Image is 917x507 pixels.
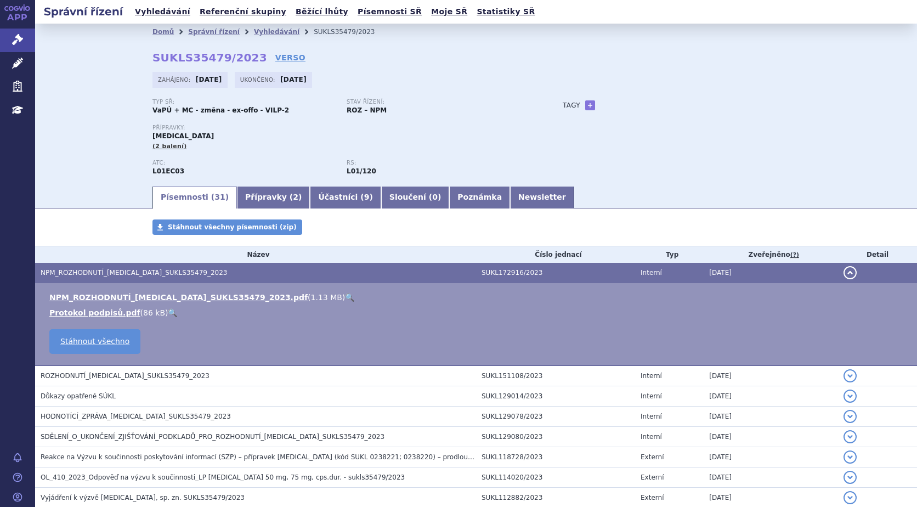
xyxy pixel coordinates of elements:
th: Zveřejněno [704,246,838,263]
a: Protokol podpisů.pdf [49,308,140,317]
a: Newsletter [510,187,574,209]
strong: VaPÚ + MC - změna - ex-offo - VILP-2 [152,106,289,114]
span: Důkazy opatřené SÚKL [41,392,116,400]
span: Interní [641,372,662,380]
span: 31 [214,193,225,201]
a: NPM_ROZHODNUTÍ_[MEDICAL_DATA]_SUKLS35479_2023.pdf [49,293,308,302]
span: 86 kB [143,308,165,317]
span: ROZHODNUTÍ_BRAFTOVI_SUKLS35479_2023 [41,372,210,380]
span: 9 [364,193,370,201]
th: Název [35,246,476,263]
button: detail [844,430,857,443]
span: Externí [641,494,664,502]
span: Interní [641,392,662,400]
a: Správní řízení [188,28,240,36]
p: Přípravky: [152,125,541,131]
th: Detail [838,246,917,263]
p: Stav řízení: [347,99,530,105]
td: SUKL118728/2023 [476,447,635,467]
strong: [DATE] [280,76,307,83]
td: SUKL114020/2023 [476,467,635,488]
span: HODNOTÍCÍ_ZPRÁVA_BRAFTOVI_SUKLS35479_2023 [41,413,231,420]
td: [DATE] [704,467,838,488]
a: Písemnosti SŘ [354,4,425,19]
span: Reakce na Výzvu k součinnosti poskytování informací (SZP) – přípravek BRAFTOVI (kód SUKL 0238221;... [41,453,605,461]
span: 0 [432,193,438,201]
a: Sloučení (0) [381,187,449,209]
strong: [DATE] [196,76,222,83]
span: OL_410_2023_Odpověď na výzvu k součinnosti_LP BRAFTOVI 50 mg, 75 mg, cps.dur. - sukls35479/2023 [41,474,405,481]
a: Statistiky SŘ [473,4,538,19]
td: SUKL129078/2023 [476,407,635,427]
a: Účastníci (9) [310,187,381,209]
td: [DATE] [704,407,838,427]
th: Typ [635,246,704,263]
abbr: (?) [790,251,799,259]
td: SUKL151108/2023 [476,365,635,386]
a: Poznámka [449,187,510,209]
span: Stáhnout všechny písemnosti (zip) [168,223,297,231]
a: Běžící lhůty [292,4,352,19]
td: SUKL129080/2023 [476,427,635,447]
a: Moje SŘ [428,4,471,19]
strong: SUKLS35479/2023 [152,51,267,64]
a: Referenční skupiny [196,4,290,19]
button: detail [844,410,857,423]
li: ( ) [49,292,906,303]
strong: ENKORAFENIB [152,167,184,175]
span: 1.13 MB [311,293,342,302]
a: 🔍 [345,293,354,302]
td: SUKL172916/2023 [476,263,635,283]
h2: Správní řízení [35,4,132,19]
a: + [585,100,595,110]
p: Typ SŘ: [152,99,336,105]
strong: enkorafenib [347,167,376,175]
td: [DATE] [704,365,838,386]
button: detail [844,491,857,504]
p: ATC: [152,160,336,166]
p: RS: [347,160,530,166]
strong: ROZ – NPM [347,106,387,114]
th: Číslo jednací [476,246,635,263]
a: Vyhledávání [132,4,194,19]
td: [DATE] [704,447,838,467]
li: ( ) [49,307,906,318]
td: SUKL129014/2023 [476,386,635,407]
a: Vyhledávání [254,28,299,36]
a: Písemnosti (31) [152,187,237,209]
span: 2 [293,193,298,201]
span: [MEDICAL_DATA] [152,132,214,140]
a: Přípravky (2) [237,187,310,209]
span: NPM_ROZHODNUTÍ_BRAFTOVI_SUKLS35479_2023 [41,269,227,277]
button: detail [844,471,857,484]
button: detail [844,390,857,403]
span: Interní [641,269,662,277]
a: Stáhnout všechno [49,329,140,354]
h3: Tagy [563,99,580,112]
span: Externí [641,453,664,461]
td: [DATE] [704,263,838,283]
a: Domů [152,28,174,36]
button: detail [844,369,857,382]
span: Vyjádření k výzvě BRAFTOVI, sp. zn. SUKLS35479/2023 [41,494,245,502]
button: detail [844,266,857,279]
li: SUKLS35479/2023 [314,24,389,40]
span: Interní [641,413,662,420]
td: [DATE] [704,427,838,447]
button: detail [844,450,857,464]
span: SDĚLENÍ_O_UKONČENÍ_ZJIŠŤOVÁNÍ_PODKLADŮ_PRO_ROZHODNUTÍ_BRAFTOVI_SUKLS35479_2023 [41,433,384,441]
span: (2 balení) [152,143,187,150]
a: VERSO [275,52,305,63]
span: Ukončeno: [240,75,278,84]
span: Zahájeno: [158,75,193,84]
td: [DATE] [704,386,838,407]
a: Stáhnout všechny písemnosti (zip) [152,219,302,235]
a: 🔍 [168,308,177,317]
span: Externí [641,474,664,481]
span: Interní [641,433,662,441]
